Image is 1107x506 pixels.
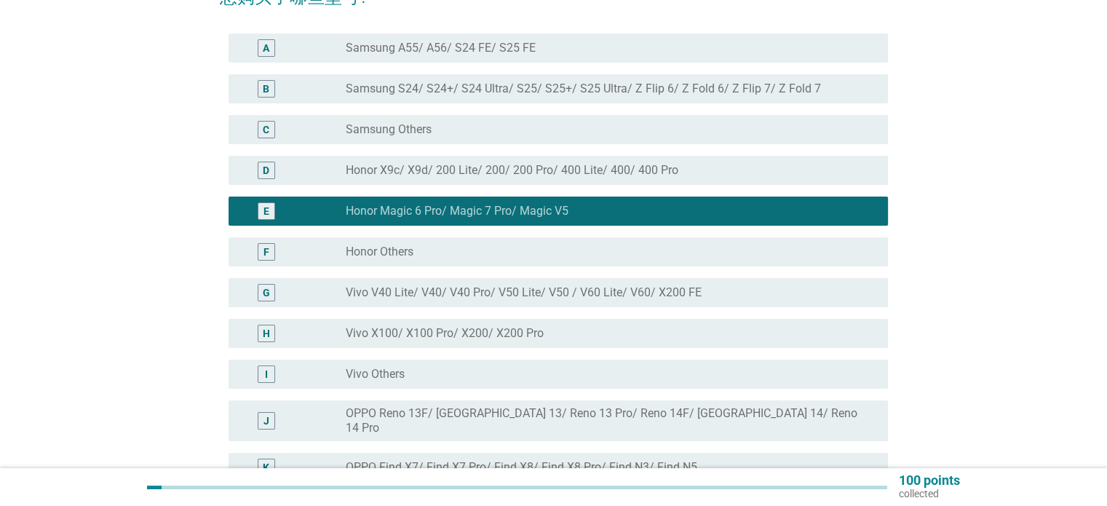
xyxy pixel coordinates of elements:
[346,367,405,382] label: Vivo Others
[346,406,864,435] label: OPPO Reno 13F/ [GEOGRAPHIC_DATA] 13/ Reno 13 Pro/ Reno 14F/ [GEOGRAPHIC_DATA] 14/ Reno 14 Pro
[346,163,678,178] label: Honor X9c/ X9d/ 200 Lite/ 200/ 200 Pro/ 400 Lite/ 400/ 400 Pro
[263,41,269,56] div: A
[263,204,269,219] div: E
[263,122,269,138] div: C
[263,414,269,429] div: J
[263,285,270,301] div: G
[346,460,697,475] label: OPPO Find X7/ Find X7 Pro/ Find X8/ Find X8 Pro/ Find N3/ Find N5
[263,82,269,97] div: B
[263,245,269,260] div: F
[346,326,544,341] label: Vivo X100/ X100 Pro/ X200/ X200 Pro
[899,487,960,500] p: collected
[899,474,960,487] p: 100 points
[346,82,821,96] label: Samsung S24/ S24+/ S24 Ultra/ S25/ S25+/ S25 Ultra/ Z Flip 6/ Z Fold 6/ Z Flip 7/ Z Fold 7
[263,326,270,341] div: H
[265,367,268,382] div: I
[263,460,269,475] div: K
[346,122,432,137] label: Samsung Others
[346,245,413,259] label: Honor Others
[346,41,536,55] label: Samsung A55/ A56/ S24 FE/ S25 FE
[346,285,702,300] label: Vivo V40 Lite/ V40/ V40 Pro/ V50 Lite/ V50 / V60 Lite/ V60/ X200 FE
[263,163,269,178] div: D
[346,204,568,218] label: Honor Magic 6 Pro/ Magic 7 Pro/ Magic V5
